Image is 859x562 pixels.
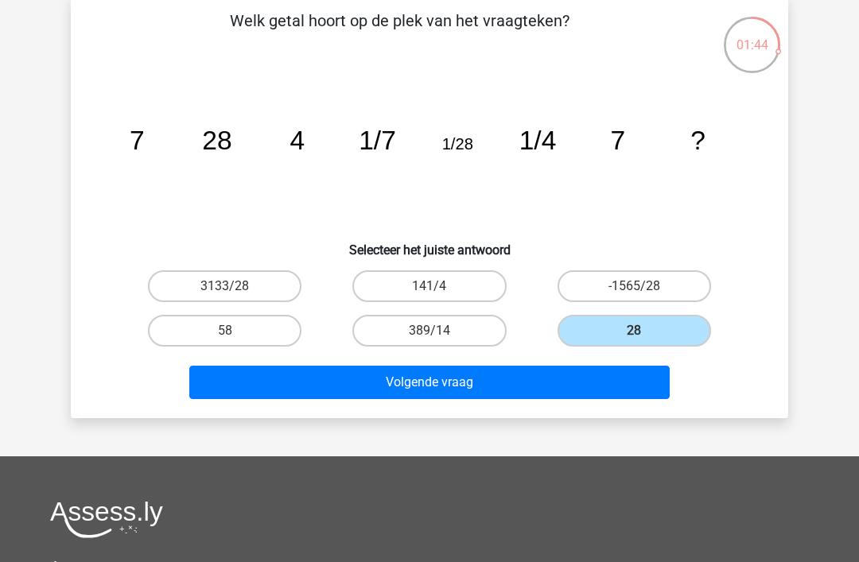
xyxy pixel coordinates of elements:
tspan: 1/7 [359,126,396,155]
tspan: 4 [290,126,305,155]
tspan: 7 [610,126,625,155]
label: 3133/28 [148,270,301,302]
tspan: 1/28 [442,135,473,153]
label: -1565/28 [558,270,711,302]
h6: Selecteer het juiste antwoord [96,230,763,258]
div: 01:44 [722,15,782,55]
tspan: 7 [130,126,145,155]
button: Volgende vraag [189,366,670,399]
label: 141/4 [352,270,506,302]
label: 389/14 [352,315,506,347]
img: Assessly logo [50,501,163,538]
p: Welk getal hoort op de plek van het vraagteken? [96,9,703,56]
label: 58 [148,315,301,347]
tspan: 28 [202,126,231,155]
tspan: ? [690,126,705,155]
tspan: 1/4 [519,126,557,155]
label: 28 [558,315,711,347]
